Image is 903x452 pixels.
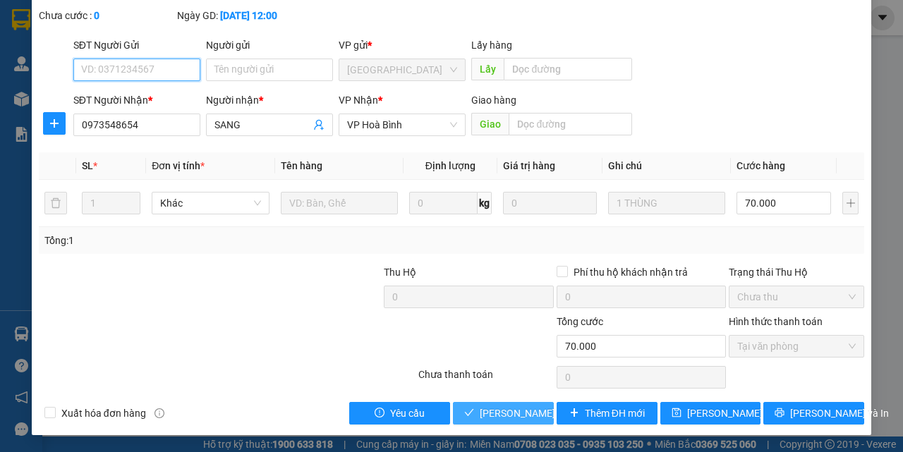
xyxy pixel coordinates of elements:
span: Định lượng [425,160,475,171]
input: Dọc đường [509,113,631,135]
span: info-circle [154,408,164,418]
span: Tại văn phòng [737,336,856,357]
span: VP Nhận [339,94,378,106]
input: VD: Bàn, Ghế [281,192,398,214]
label: Hình thức thanh toán [729,316,823,327]
button: exclamation-circleYêu cầu [349,402,450,424]
span: kg [478,192,492,214]
span: Thu Hộ [384,267,416,278]
b: GỬI : VP Hoà Bình [6,88,164,111]
span: plus [569,408,579,419]
span: VP Hoà Bình [347,114,457,135]
span: Phí thu hộ khách nhận trả [568,264,693,280]
span: Cước hàng [737,160,785,171]
div: VP gửi [339,37,466,53]
span: environment [81,34,92,45]
span: printer [775,408,784,419]
span: [PERSON_NAME] và In [790,405,889,421]
b: [DATE] 12:00 [220,10,277,21]
button: printer[PERSON_NAME] và In [763,402,864,424]
span: save [672,408,681,419]
button: delete [44,192,67,214]
div: Người nhận [206,92,333,108]
input: 0 [503,192,597,214]
input: Ghi Chú [608,192,725,214]
span: user-add [313,119,325,130]
div: SĐT Người Gửi [73,37,200,53]
span: Lấy [471,58,504,80]
div: Chưa cước : [39,8,174,23]
b: 0 [94,10,99,21]
span: exclamation-circle [375,408,384,419]
span: Xuất hóa đơn hàng [56,405,152,421]
div: Người gửi [206,37,333,53]
span: plus [44,118,65,129]
div: Trạng thái Thu Hộ [729,264,864,280]
span: Yêu cầu [390,405,425,421]
button: save[PERSON_NAME] thay đổi [660,402,761,424]
span: check [464,408,474,419]
span: [PERSON_NAME] và Giao hàng [480,405,615,421]
span: [PERSON_NAME] thay đổi [687,405,800,421]
b: Nhà Xe Hà My [81,9,188,27]
span: Lấy hàng [471,39,512,51]
span: Tổng cước [557,316,603,327]
div: SĐT Người Nhận [73,92,200,108]
li: 0946 508 595 [6,49,269,66]
input: Dọc đường [504,58,631,80]
div: Ngày GD: [177,8,313,23]
span: SL [82,160,93,171]
span: phone [81,51,92,63]
span: Thêm ĐH mới [585,405,645,421]
span: Giao hàng [471,94,516,106]
button: plusThêm ĐH mới [557,402,657,424]
th: Ghi chú [602,152,731,180]
button: plus [842,192,859,214]
span: Sài Gòn [347,59,457,80]
span: Giao [471,113,509,135]
div: Chưa thanh toán [417,367,555,391]
span: Khác [160,193,260,214]
button: check[PERSON_NAME] và Giao hàng [453,402,554,424]
span: Đơn vị tính [152,160,205,171]
span: Tên hàng [281,160,322,171]
span: Chưa thu [737,286,856,307]
span: Giá trị hàng [503,160,555,171]
div: Tổng: 1 [44,233,350,248]
li: 995 [PERSON_NAME] [6,31,269,49]
button: plus [43,112,66,135]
